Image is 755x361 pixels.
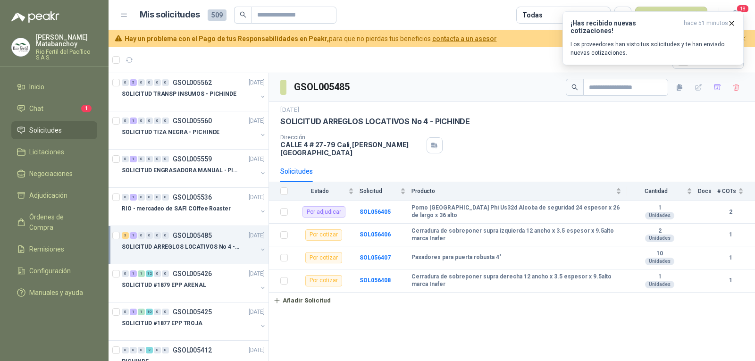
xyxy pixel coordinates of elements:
a: 0 1 0 0 0 0 GSOL005536[DATE] RIO - mercadeo de SAFI COffee Roaster [122,192,267,222]
p: Los proveedores han visto tus solicitudes y te han enviado nuevas cotizaciones. [570,40,736,57]
h3: ¡Has recibido nuevas cotizaciones! [570,19,680,34]
p: [DATE] [249,117,265,126]
div: 0 [146,156,153,162]
span: Estado [294,188,346,194]
div: 0 [154,232,161,239]
div: Unidades [645,281,674,288]
button: ¡Has recibido nuevas cotizaciones!hace 51 minutos Los proveedores han visto tus solicitudes y te ... [562,11,744,65]
a: 0 1 1 12 0 0 GSOL005426[DATE] SOLICITUD #1879 EPP ARENAL [122,268,267,298]
p: SOLICITUD ARREGLOS LOCATIVOS No 4 - PICHINDE [280,117,470,126]
div: 0 [122,347,129,353]
div: 0 [154,156,161,162]
a: Adjudicación [11,186,97,204]
p: [PERSON_NAME] Matabanchoy [36,34,97,47]
span: Configuración [29,266,71,276]
p: CALLE 4 # 27-79 Cali , [PERSON_NAME][GEOGRAPHIC_DATA] [280,141,423,157]
th: Estado [294,182,360,201]
span: Chat [29,103,43,114]
span: 18 [736,4,749,13]
b: SOL056406 [360,231,391,238]
div: 12 [146,270,153,277]
p: [DATE] [249,308,265,317]
button: Nueva solicitud [635,7,707,24]
span: Órdenes de Compra [29,212,88,233]
div: 10 [146,309,153,315]
b: 1 [627,204,692,212]
div: 0 [122,270,129,277]
div: 1 [130,232,137,239]
div: 1 [138,309,145,315]
span: Adjudicación [29,190,67,201]
p: [DATE] [249,155,265,164]
span: # COTs [717,188,736,194]
div: 0 [162,309,169,315]
a: Manuales y ayuda [11,284,97,302]
p: SOLICITUD ENGRASADORA MANUAL - PICHINDE [122,166,239,175]
p: GSOL005536 [173,194,212,201]
a: Negociaciones [11,165,97,183]
span: Licitaciones [29,147,64,157]
a: 0 5 0 0 0 0 GSOL005562[DATE] SOLICITUD TRANSP INSUMOS - PICHINDE [122,77,267,107]
a: contacta a un asesor [432,35,497,42]
span: hace 51 minutos [684,19,728,34]
span: Remisiones [29,244,64,254]
div: 0 [162,156,169,162]
b: Hay un problema con el Pago de tus Responsabilidades en Peakr, [125,35,329,42]
a: Órdenes de Compra [11,208,97,236]
a: 0 1 0 0 0 0 GSOL005559[DATE] SOLICITUD ENGRASADORA MANUAL - PICHINDE [122,153,267,184]
div: Por cotizar [305,252,342,263]
a: Chat1 [11,100,97,118]
p: SOLICITUD TIZA NEGRA - PICHINDE [122,128,219,137]
div: 0 [162,118,169,124]
span: search [240,11,246,18]
b: Pomo [GEOGRAPHIC_DATA] Phi Us32d Alcoba de seguridad 24 espesor x 26 de largo x 36 alto [411,204,621,219]
button: Añadir Solicitud [269,293,335,309]
p: GSOL005559 [173,156,212,162]
div: 0 [138,79,145,86]
a: 0 1 0 0 0 0 GSOL005560[DATE] SOLICITUD TIZA NEGRA - PICHINDE [122,115,267,145]
div: 0 [138,347,145,353]
b: 2 [627,227,692,235]
div: Unidades [645,235,674,242]
div: 0 [138,194,145,201]
p: GSOL005425 [173,309,212,315]
img: Company Logo [12,38,30,56]
div: 0 [122,118,129,124]
p: GSOL005560 [173,118,212,124]
span: Inicio [29,82,44,92]
a: SOL056408 [360,277,391,284]
div: 0 [154,309,161,315]
b: 10 [627,250,692,258]
b: Cerradura de sobreponer supra izquierda 12 ancho x 3.5 espesor x 9.5alto marca Inafer [411,227,621,242]
div: 0 [154,194,161,201]
div: 0 [154,79,161,86]
div: 0 [122,309,129,315]
div: 2 [146,347,153,353]
h1: Mis solicitudes [140,8,200,22]
a: SOL056405 [360,209,391,215]
th: Producto [411,182,627,201]
b: 1 [717,253,744,262]
div: 0 [154,270,161,277]
div: 3 [122,232,129,239]
div: 1 [130,270,137,277]
div: 0 [122,156,129,162]
a: 3 1 0 0 0 0 GSOL005485[DATE] SOLICITUD ARREGLOS LOCATIVOS No 4 - PICHINDE [122,230,267,260]
div: 0 [138,118,145,124]
span: Negociaciones [29,168,73,179]
b: 1 [717,230,744,239]
div: 0 [162,270,169,277]
p: GSOL005412 [173,347,212,353]
div: 0 [122,79,129,86]
a: Añadir Solicitud [269,293,755,309]
p: [DATE] [249,193,265,202]
p: GSOL005426 [173,270,212,277]
div: 0 [162,194,169,201]
div: 0 [122,194,129,201]
span: Cantidad [627,188,685,194]
a: SOL056407 [360,254,391,261]
img: Logo peakr [11,11,59,23]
